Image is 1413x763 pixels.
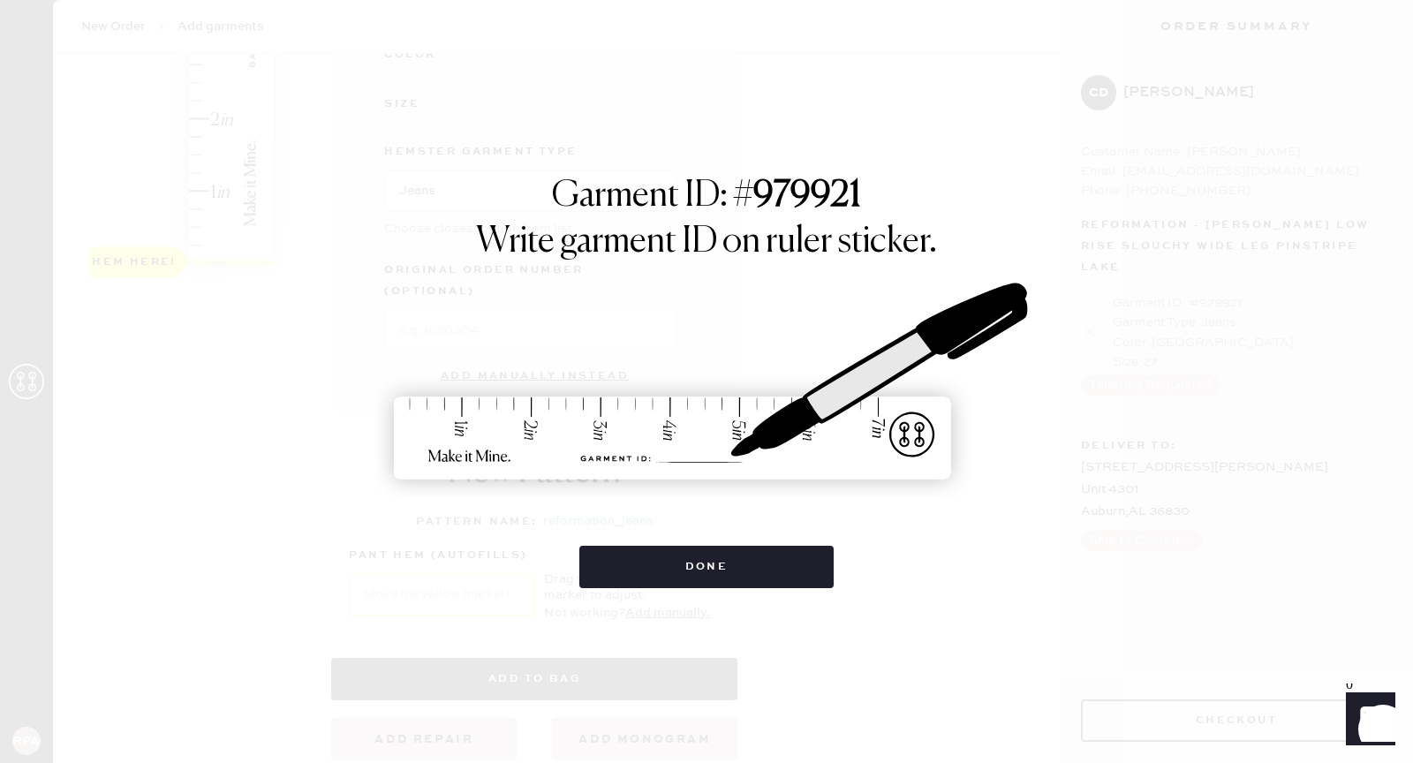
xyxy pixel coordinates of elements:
[552,175,861,221] h1: Garment ID: #
[753,178,861,214] strong: 979921
[476,221,937,263] h1: Write garment ID on ruler sticker.
[579,546,835,588] button: Done
[1329,684,1405,759] iframe: Front Chat
[375,237,1038,528] img: ruler-sticker-sharpie.svg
